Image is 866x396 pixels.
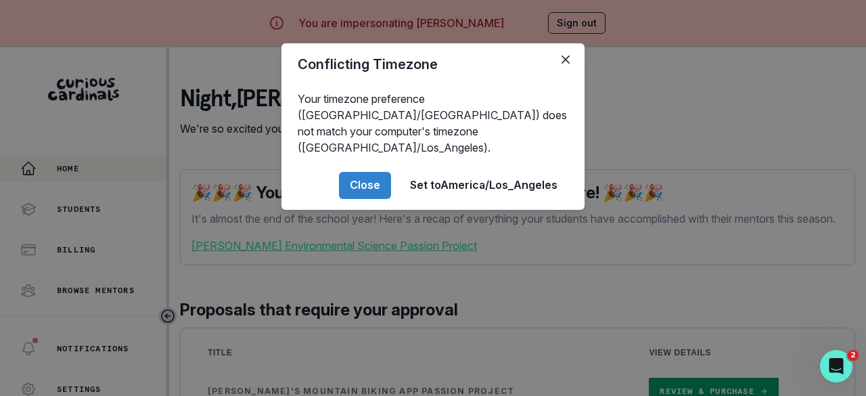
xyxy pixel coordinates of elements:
span: 2 [848,350,859,361]
button: Close [555,49,576,70]
header: Conflicting Timezone [281,43,585,85]
button: Set toAmerica/Los_Angeles [399,172,568,199]
div: Your timezone preference ([GEOGRAPHIC_DATA]/[GEOGRAPHIC_DATA]) does not match your computer's tim... [281,85,585,161]
iframe: Intercom live chat [820,350,852,382]
button: Close [339,172,391,199]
